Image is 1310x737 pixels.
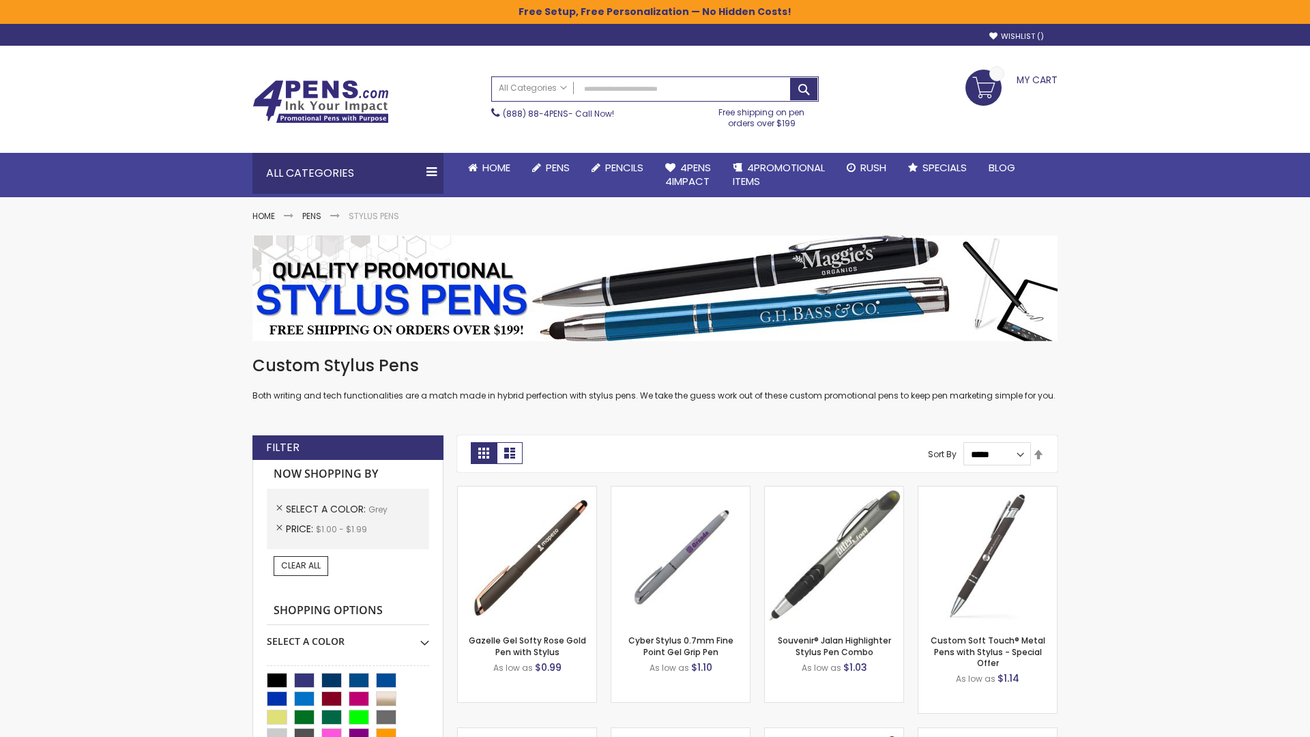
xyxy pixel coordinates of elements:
[493,662,533,674] span: As low as
[611,487,750,625] img: Cyber Stylus 0.7mm Fine Point Gel Grip Pen-Grey
[628,635,733,657] a: Cyber Stylus 0.7mm Fine Point Gel Grip Pen
[286,502,368,516] span: Select A Color
[654,153,722,197] a: 4Pens4impact
[469,635,586,657] a: Gazelle Gel Softy Rose Gold Pen with Stylus
[722,153,836,197] a: 4PROMOTIONALITEMS
[274,556,328,575] a: Clear All
[605,160,643,175] span: Pencils
[765,487,903,625] img: Souvenir® Jalan Highlighter Stylus Pen Combo-Grey
[267,625,429,648] div: Select A Color
[836,153,897,183] a: Rush
[499,83,567,93] span: All Categories
[691,661,712,674] span: $1.10
[765,486,903,497] a: Souvenir® Jalan Highlighter Stylus Pen Combo-Grey
[252,210,275,222] a: Home
[503,108,568,119] a: (888) 88-4PENS
[302,210,321,222] a: Pens
[998,671,1019,685] span: $1.14
[266,440,300,455] strong: Filter
[471,442,497,464] strong: Grid
[349,210,399,222] strong: Stylus Pens
[802,662,841,674] span: As low as
[368,504,388,515] span: Grey
[989,31,1044,42] a: Wishlist
[611,486,750,497] a: Cyber Stylus 0.7mm Fine Point Gel Grip Pen-Grey
[931,635,1045,668] a: Custom Soft Touch® Metal Pens with Stylus - Special Offer
[918,487,1057,625] img: Custom Soft Touch® Metal Pens with Stylus-Grey
[546,160,570,175] span: Pens
[458,486,596,497] a: Gazelle Gel Softy Rose Gold Pen with Stylus-Grey
[458,487,596,625] img: Gazelle Gel Softy Rose Gold Pen with Stylus-Grey
[503,108,614,119] span: - Call Now!
[705,102,819,129] div: Free shipping on pen orders over $199
[778,635,891,657] a: Souvenir® Jalan Highlighter Stylus Pen Combo
[665,160,711,188] span: 4Pens 4impact
[989,160,1015,175] span: Blog
[843,661,867,674] span: $1.03
[281,560,321,571] span: Clear All
[267,460,429,489] strong: Now Shopping by
[928,448,957,460] label: Sort By
[918,486,1057,497] a: Custom Soft Touch® Metal Pens with Stylus-Grey
[267,596,429,626] strong: Shopping Options
[252,355,1058,402] div: Both writing and tech functionalities are a match made in hybrid perfection with stylus pens. We ...
[897,153,978,183] a: Specials
[316,523,367,535] span: $1.00 - $1.99
[521,153,581,183] a: Pens
[922,160,967,175] span: Specials
[650,662,689,674] span: As low as
[252,235,1058,341] img: Stylus Pens
[286,522,316,536] span: Price
[535,661,562,674] span: $0.99
[492,77,574,100] a: All Categories
[956,673,995,684] span: As low as
[978,153,1026,183] a: Blog
[581,153,654,183] a: Pencils
[252,355,1058,377] h1: Custom Stylus Pens
[482,160,510,175] span: Home
[252,80,389,124] img: 4Pens Custom Pens and Promotional Products
[457,153,521,183] a: Home
[733,160,825,188] span: 4PROMOTIONAL ITEMS
[252,153,443,194] div: All Categories
[860,160,886,175] span: Rush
